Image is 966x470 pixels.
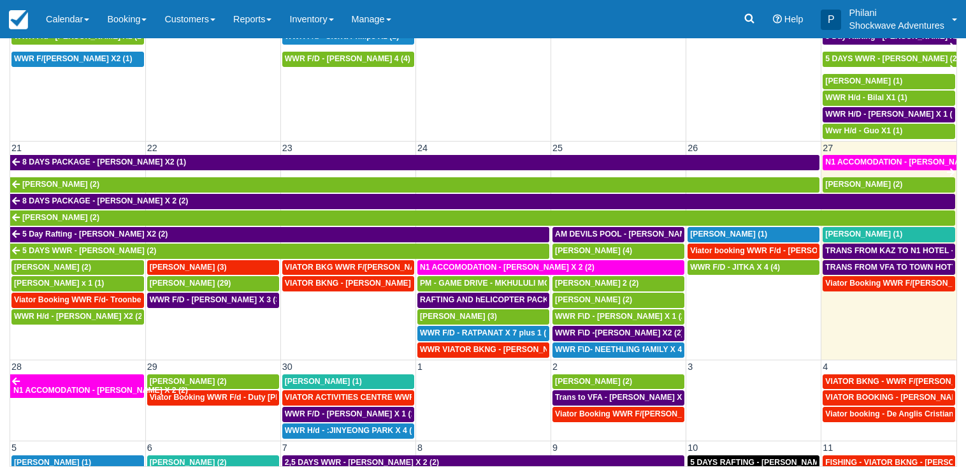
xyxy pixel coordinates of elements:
[10,227,549,242] a: 5 Day Rafting - [PERSON_NAME] X2 (2)
[282,52,414,67] a: WWR F/D - [PERSON_NAME] 4 (4)
[823,107,955,122] a: WWR H/D - [PERSON_NAME] X 1 (1)
[285,279,429,288] span: VIATOR BKNG - [PERSON_NAME] 2 (2)
[690,246,872,255] span: Viator booking WWR F/d - [PERSON_NAME] 3 (3)
[282,390,414,406] a: VIATOR ACTIVITIES CENTRE WWR - [PERSON_NAME] X 1 (1)
[552,374,684,390] a: [PERSON_NAME] (2)
[14,458,91,467] span: [PERSON_NAME] (1)
[420,295,661,304] span: RAFTING AND hELICOPTER PACKAGE - [PERSON_NAME] X1 (1)
[282,423,414,439] a: WWR H/d - :JINYEONG PARK X 4 (4)
[150,279,231,288] span: [PERSON_NAME] (29)
[552,276,684,291] a: [PERSON_NAME] 2 (2)
[282,407,414,422] a: WWR F/D - [PERSON_NAME] X 1 (1)
[417,309,549,325] a: [PERSON_NAME] (3)
[690,263,780,272] span: WWR F/D - JITKA X 4 (4)
[552,309,684,325] a: WWR F\D - [PERSON_NAME] X 1 (2)
[10,143,23,153] span: 21
[10,244,549,259] a: 5 DAYS WWR - [PERSON_NAME] (2)
[690,458,852,467] span: 5 DAYS RAFTING - [PERSON_NAME] X 2 (4)
[22,230,168,239] span: 5 Day Rafting - [PERSON_NAME] X2 (2)
[10,362,23,372] span: 28
[784,14,804,24] span: Help
[285,426,419,435] span: WWR H/d - :JINYEONG PARK X 4 (4)
[417,293,549,308] a: RAFTING AND hELICOPTER PACKAGE - [PERSON_NAME] X1 (1)
[147,374,279,390] a: [PERSON_NAME] (2)
[849,6,944,19] p: Philani
[688,244,819,259] a: Viator booking WWR F/d - [PERSON_NAME] 3 (3)
[688,260,819,275] a: WWR F/D - JITKA X 4 (4)
[14,312,145,321] span: WWR H/d - [PERSON_NAME] X2 (2)
[825,110,959,119] span: WWR H/D - [PERSON_NAME] X 1 (1)
[9,10,28,29] img: checkfront-main-nav-mini-logo.png
[150,377,227,386] span: [PERSON_NAME] (2)
[11,52,144,67] a: WWR F/[PERSON_NAME] X2 (1)
[555,409,733,418] span: Viator Booking WWR F/[PERSON_NAME] X 2 (2)
[555,230,719,239] span: AM DEVILS POOL - [PERSON_NAME] X 2 (2)
[10,155,819,170] a: 8 DAYS PACKAGE - [PERSON_NAME] X2 (1)
[821,362,829,372] span: 4
[146,143,159,153] span: 22
[282,260,414,275] a: VIATOR BKG WWR F/[PERSON_NAME] [PERSON_NAME] 2 (2)
[825,93,907,102] span: WWR H/d - Bilal X1 (1)
[10,210,955,226] a: [PERSON_NAME] (2)
[686,443,699,453] span: 10
[22,158,186,166] span: 8 DAYS PACKAGE - [PERSON_NAME] X2 (1)
[147,293,279,308] a: WWR F/D - [PERSON_NAME] X 3 (3)
[823,155,956,170] a: N1 ACCOMODATION - [PERSON_NAME] X 2 (2)
[825,180,902,189] span: [PERSON_NAME] (2)
[552,227,684,242] a: AM DEVILS POOL - [PERSON_NAME] X 2 (2)
[821,443,834,453] span: 11
[416,143,429,153] span: 24
[552,390,684,406] a: Trans to VFA - [PERSON_NAME] X 2 (2)
[281,362,294,372] span: 30
[823,74,955,89] a: [PERSON_NAME] (1)
[416,362,424,372] span: 1
[420,279,589,288] span: PM - GAME DRIVE - MKHULULI MOYO X1 (28)
[686,143,699,153] span: 26
[14,279,104,288] span: [PERSON_NAME] x 1 (1)
[282,276,414,291] a: VIATOR BKNG - [PERSON_NAME] 2 (2)
[14,263,91,272] span: [PERSON_NAME] (2)
[690,230,767,239] span: [PERSON_NAME] (1)
[150,263,227,272] span: [PERSON_NAME] (3)
[147,260,279,275] a: [PERSON_NAME] (3)
[285,409,418,418] span: WWR F/D - [PERSON_NAME] X 1 (1)
[552,342,684,358] a: WWR F\D- NEETHLING fAMILY X 4 (5)
[285,393,513,402] span: VIATOR ACTIVITIES CENTRE WWR - [PERSON_NAME] X 1 (1)
[823,276,955,291] a: Viator Booking WWR F/[PERSON_NAME] (2)
[825,54,959,63] span: 5 DAYS WWR - [PERSON_NAME] (2)
[555,345,694,354] span: WWR F\D- NEETHLING fAMILY X 4 (5)
[825,77,902,85] span: [PERSON_NAME] (1)
[14,295,251,304] span: Viator Booking WWR F/d- Troonbeeckx, [PERSON_NAME] 11 (9)
[823,260,955,275] a: TRANS FROM VFA TO TOWN HOTYELS - [PERSON_NAME] X 2 (2)
[10,177,819,193] a: [PERSON_NAME] (2)
[686,362,694,372] span: 3
[150,295,283,304] span: WWR F/D - [PERSON_NAME] X 3 (3)
[417,260,684,275] a: N1 ACCOMODATION - [PERSON_NAME] X 2 (2)
[552,407,684,422] a: Viator Booking WWR F/[PERSON_NAME] X 2 (2)
[420,345,587,354] span: WWR VIATOR BKNG - [PERSON_NAME] 2 (2)
[11,309,144,325] a: WWR H/d - [PERSON_NAME] X2 (2)
[821,10,841,30] div: P
[420,328,553,337] span: WWR F/D - RATPANAT X 7 plus 1 (8)
[825,230,902,239] span: [PERSON_NAME] (1)
[420,263,595,272] span: N1 ACCOMODATION - [PERSON_NAME] X 2 (2)
[281,143,294,153] span: 23
[420,312,497,321] span: [PERSON_NAME] (3)
[823,407,955,422] a: Viator booking - De Anglis Cristiano X1 (1)
[11,260,144,275] a: [PERSON_NAME] (2)
[416,443,424,453] span: 8
[821,143,834,153] span: 27
[285,377,362,386] span: [PERSON_NAME] (1)
[823,390,955,406] a: VIATOR BOOKING - [PERSON_NAME] 2 (2)
[10,443,18,453] span: 5
[22,213,99,222] span: [PERSON_NAME] (2)
[823,244,955,259] a: TRANS FROM KAZ TO N1 HOTEL -NTAYLOR [PERSON_NAME] X2 (2)
[823,177,955,193] a: [PERSON_NAME] (2)
[11,276,144,291] a: [PERSON_NAME] x 1 (1)
[146,362,159,372] span: 29
[10,194,955,209] a: 8 DAYS PACKAGE - [PERSON_NAME] X 2 (2)
[555,377,632,386] span: [PERSON_NAME] (2)
[551,143,564,153] span: 25
[555,328,684,337] span: WWR F\D -[PERSON_NAME] X2 (2)
[825,126,902,135] span: Wwr H/d - Guo X1 (1)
